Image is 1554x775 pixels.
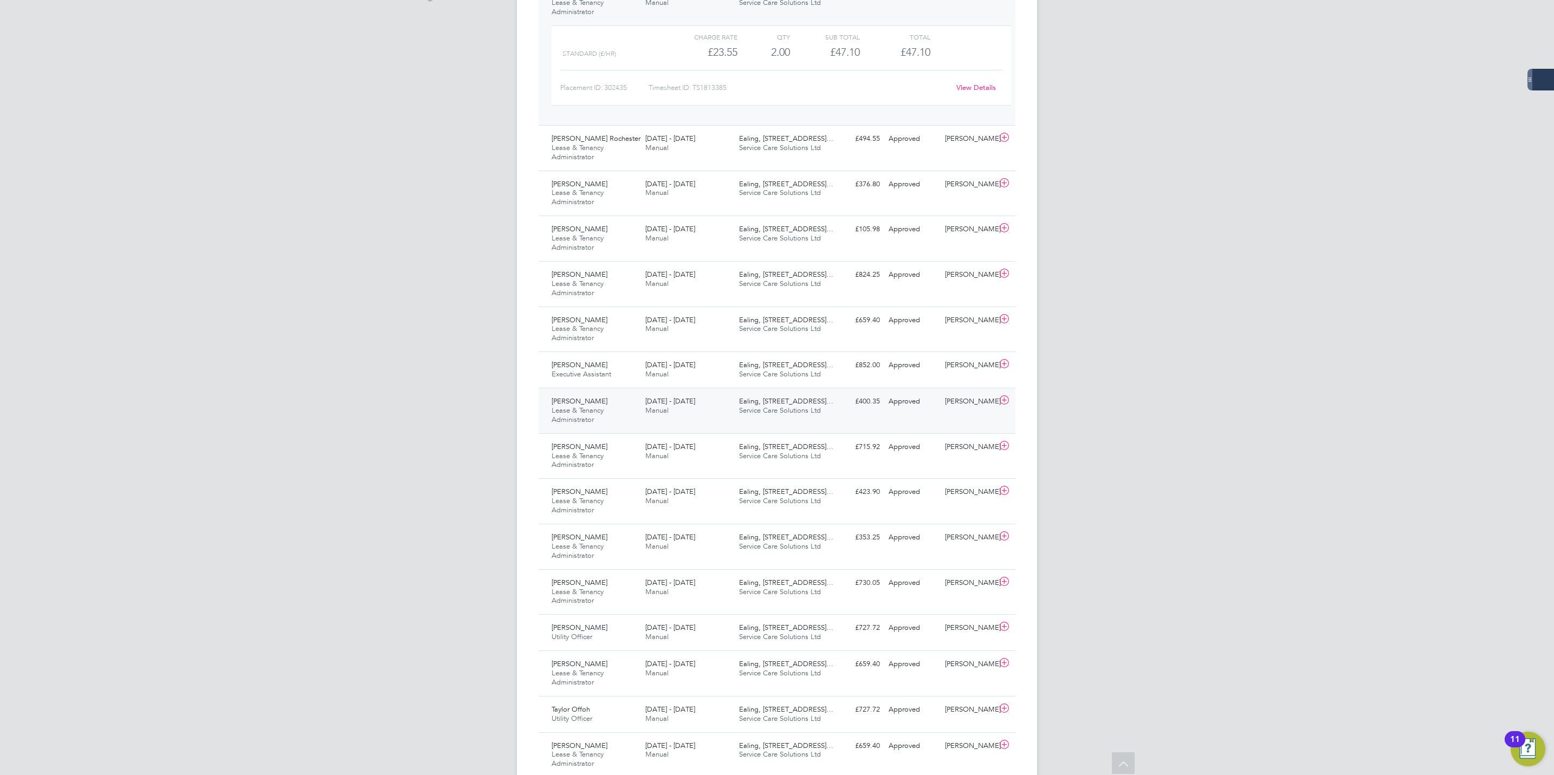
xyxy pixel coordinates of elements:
span: Lease & Tenancy Administrator [552,406,604,424]
span: Manual [645,451,669,460]
div: [PERSON_NAME] [941,356,997,374]
div: Placement ID: 302435 [560,79,649,96]
div: [PERSON_NAME] [941,130,997,148]
span: Service Care Solutions Ltd [739,324,821,333]
span: Manual [645,587,669,596]
span: [PERSON_NAME] [552,442,607,451]
span: Manual [645,324,669,333]
div: [PERSON_NAME] [941,393,997,411]
div: Approved [884,130,941,148]
span: [PERSON_NAME] [552,396,607,406]
div: [PERSON_NAME] [941,655,997,673]
span: Ealing, [STREET_ADDRESS]… [739,487,833,496]
span: Manual [645,233,669,243]
div: Sub Total [790,30,860,43]
span: Manual [645,496,669,505]
div: Approved [884,483,941,501]
div: Approved [884,737,941,755]
div: [PERSON_NAME] [941,574,997,592]
div: 2.00 [737,43,790,61]
span: [DATE] - [DATE] [645,532,695,542]
span: Ealing, [STREET_ADDRESS]… [739,442,833,451]
a: View Details [956,83,996,92]
span: Lease & Tenancy Administrator [552,143,604,161]
div: [PERSON_NAME] [941,311,997,329]
span: [PERSON_NAME] [552,179,607,188]
div: £423.90 [828,483,884,501]
div: £727.72 [828,619,884,637]
div: £23.55 [668,43,737,61]
span: Taylor Offoh [552,705,590,714]
div: £730.05 [828,574,884,592]
div: Approved [884,574,941,592]
span: Ealing, [STREET_ADDRESS]… [739,623,833,632]
span: Manual [645,406,669,415]
span: [PERSON_NAME] [552,532,607,542]
span: Manual [645,750,669,759]
span: Manual [645,714,669,723]
span: Service Care Solutions Ltd [739,233,821,243]
div: £659.40 [828,655,884,673]
span: Lease & Tenancy Administrator [552,451,604,470]
span: [DATE] - [DATE] [645,360,695,369]
div: [PERSON_NAME] [941,175,997,193]
span: [PERSON_NAME] [552,360,607,369]
div: [PERSON_NAME] [941,220,997,238]
div: Timesheet ID: TS1813385 [649,79,949,96]
div: 11 [1510,739,1520,753]
span: [PERSON_NAME] Rochester [552,134,640,143]
div: Total [860,30,930,43]
span: Ealing, [STREET_ADDRESS]… [739,134,833,143]
span: [PERSON_NAME] [552,741,607,750]
span: Utility Officer [552,714,592,723]
span: Service Care Solutions Ltd [739,451,821,460]
span: [DATE] - [DATE] [645,396,695,406]
span: Executive Assistant [552,369,611,379]
span: Service Care Solutions Ltd [739,496,821,505]
div: Approved [884,220,941,238]
span: Ealing, [STREET_ADDRESS]… [739,659,833,668]
span: [PERSON_NAME] [552,315,607,324]
span: Service Care Solutions Ltd [739,143,821,152]
div: £715.92 [828,438,884,456]
div: Approved [884,701,941,719]
span: [DATE] - [DATE] [645,578,695,587]
span: Ealing, [STREET_ADDRESS]… [739,578,833,587]
div: Approved [884,356,941,374]
span: Service Care Solutions Ltd [739,369,821,379]
div: [PERSON_NAME] [941,483,997,501]
span: Lease & Tenancy Administrator [552,496,604,515]
span: [DATE] - [DATE] [645,741,695,750]
div: Approved [884,393,941,411]
span: Service Care Solutions Ltd [739,587,821,596]
span: Lease & Tenancy Administrator [552,279,604,297]
span: [PERSON_NAME] [552,623,607,632]
span: [DATE] - [DATE] [645,659,695,668]
span: Manual [645,188,669,197]
span: Service Care Solutions Ltd [739,668,821,678]
div: [PERSON_NAME] [941,266,997,284]
span: Service Care Solutions Ltd [739,188,821,197]
span: Ealing, [STREET_ADDRESS]… [739,270,833,279]
span: Ealing, [STREET_ADDRESS]… [739,396,833,406]
div: £659.40 [828,737,884,755]
span: [PERSON_NAME] [552,659,607,668]
div: [PERSON_NAME] [941,529,997,546]
span: [DATE] - [DATE] [645,315,695,324]
span: Manual [645,668,669,678]
span: Ealing, [STREET_ADDRESS]… [739,741,833,750]
div: [PERSON_NAME] [941,701,997,719]
div: [PERSON_NAME] [941,438,997,456]
span: [DATE] - [DATE] [645,179,695,188]
span: Lease & Tenancy Administrator [552,668,604,687]
div: £376.80 [828,175,884,193]
span: Manual [645,143,669,152]
div: £659.40 [828,311,884,329]
div: £852.00 [828,356,884,374]
span: Service Care Solutions Ltd [739,406,821,415]
div: £494.55 [828,130,884,148]
span: Ealing, [STREET_ADDRESS]… [739,360,833,369]
span: Lease & Tenancy Administrator [552,324,604,342]
div: £824.25 [828,266,884,284]
div: £400.35 [828,393,884,411]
